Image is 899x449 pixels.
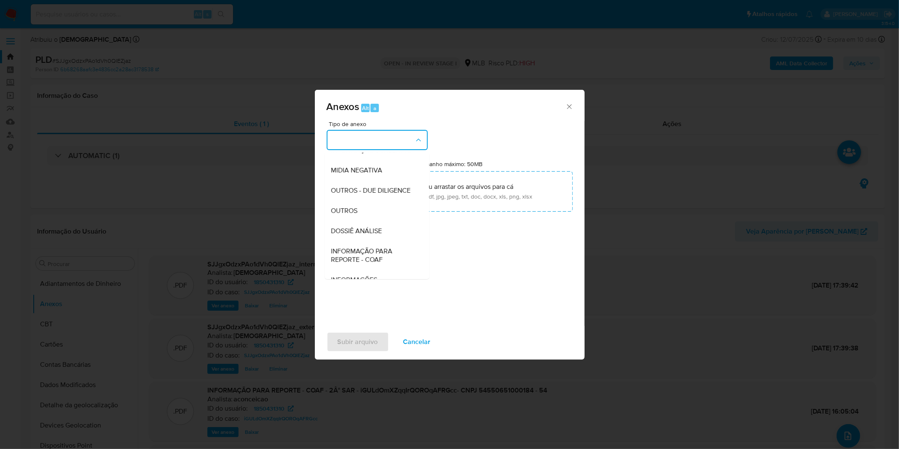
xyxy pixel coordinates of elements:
[419,160,483,168] label: Tamanho máximo: 50MB
[331,207,358,215] span: OUTROS
[373,104,376,112] span: a
[331,166,383,175] span: MIDIA NEGATIVA
[331,276,417,293] span: INFORMAÇÕES SOCIETÁRIAS
[392,332,442,352] button: Cancelar
[331,227,382,235] span: DOSSIÊ ANÁLISE
[331,186,411,195] span: OUTROS - DUE DILIGENCE
[362,104,369,112] span: Alt
[329,121,430,127] span: Tipo de anexo
[565,102,573,110] button: Fechar
[403,333,431,351] span: Cancelar
[331,146,412,154] span: INFORMAÇÃO SCREENING
[331,247,417,264] span: INFORMAÇÃO PARA REPORTE - COAF
[327,99,360,114] span: Anexos
[325,59,429,298] ul: Tipo de anexo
